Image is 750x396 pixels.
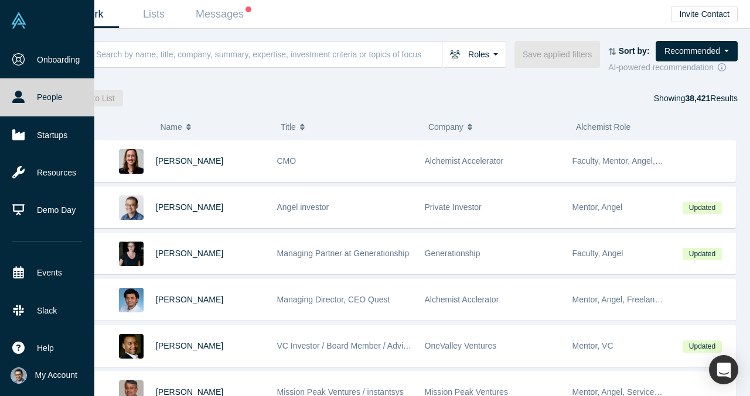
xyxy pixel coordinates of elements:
img: Alchemist Vault Logo [11,12,27,29]
a: [PERSON_NAME] [156,295,223,304]
img: Juan Scarlett's Profile Image [119,334,144,359]
a: [PERSON_NAME] [156,202,223,212]
span: Angel investor [277,202,329,212]
span: Alchemist Acclerator [425,295,499,304]
a: [PERSON_NAME] [156,341,223,350]
a: [PERSON_NAME] [156,249,223,258]
span: Title [281,115,296,139]
span: Name [160,115,182,139]
img: VP Singh's Account [11,367,27,384]
a: Messages [189,1,258,28]
strong: 38,421 [685,94,710,103]
span: Mentor, Angel [572,202,623,212]
span: Faculty, Angel [572,249,623,258]
span: Alchemist Accelerator [425,156,504,166]
span: Updated [683,248,721,260]
button: Add to List [68,90,123,106]
button: Title [281,115,416,139]
span: My Account [35,369,77,381]
span: OneValley Ventures [425,341,497,350]
span: Private Investor [425,202,482,212]
div: AI-powered recommendation [608,61,738,74]
span: Generationship [425,249,480,258]
span: Alchemist Role [576,122,630,132]
span: Updated [683,202,721,214]
img: Danny Chee's Profile Image [119,195,144,220]
span: Company [428,115,463,139]
div: Showing [654,90,738,106]
span: VC Investor / Board Member / Advisor [277,341,415,350]
span: CMO [277,156,296,166]
button: Name [160,115,268,139]
span: Results [685,94,738,103]
button: Company [428,115,564,139]
span: Updated [683,340,721,353]
button: Invite Contact [671,6,738,22]
button: Roles [442,41,506,68]
strong: Sort by: [619,46,650,56]
a: [PERSON_NAME] [156,156,223,166]
button: Save applied filters [514,41,600,68]
img: Rachel Chalmers's Profile Image [119,242,144,266]
button: My Account [11,367,77,384]
span: Mentor, VC [572,341,613,350]
span: Managing Partner at Generationship [277,249,410,258]
input: Search by name, title, company, summary, expertise, investment criteria or topics of focus [95,40,442,68]
span: Managing Director, CEO Quest [277,295,390,304]
img: Devon Crews's Profile Image [119,149,144,174]
button: Recommended [656,41,738,61]
span: Help [37,342,54,354]
img: Gnani Palanikumar's Profile Image [119,288,144,312]
a: Lists [119,1,189,28]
